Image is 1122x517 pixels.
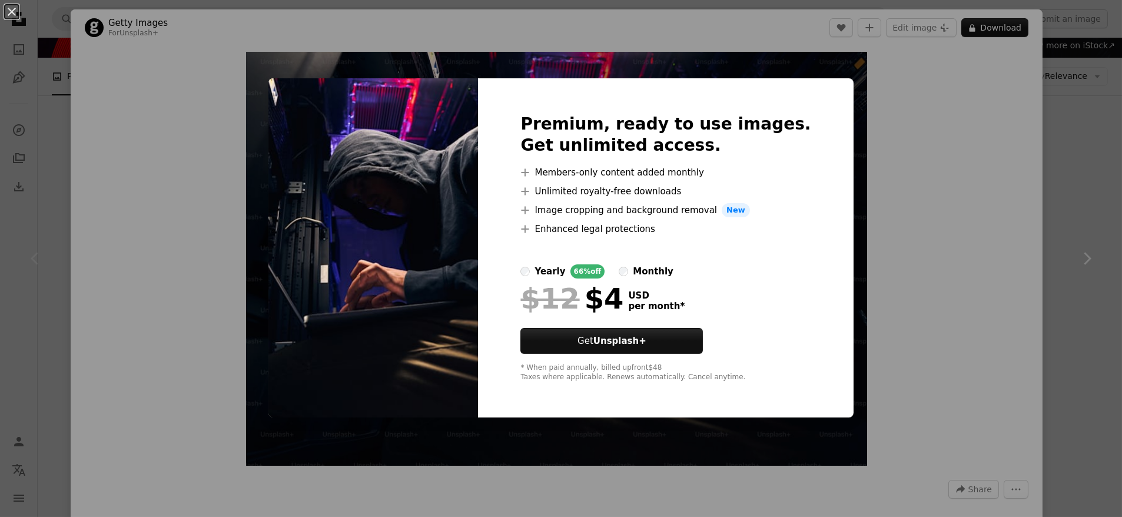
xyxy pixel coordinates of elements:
[593,336,646,346] strong: Unsplash+
[520,222,811,236] li: Enhanced legal protections
[520,328,703,354] button: GetUnsplash+
[520,114,811,156] h2: Premium, ready to use images. Get unlimited access.
[619,267,628,276] input: monthly
[520,203,811,217] li: Image cropping and background removal
[520,283,623,314] div: $4
[628,290,685,301] span: USD
[520,363,811,382] div: * When paid annually, billed upfront $48 Taxes where applicable. Renews automatically. Cancel any...
[520,283,579,314] span: $12
[570,264,605,279] div: 66% off
[628,301,685,311] span: per month *
[520,267,530,276] input: yearly66%off
[722,203,750,217] span: New
[520,165,811,180] li: Members-only content added monthly
[520,184,811,198] li: Unlimited royalty-free downloads
[633,264,673,279] div: monthly
[535,264,565,279] div: yearly
[268,78,478,417] img: premium_photo-1661764393655-1dbffee8c0ce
